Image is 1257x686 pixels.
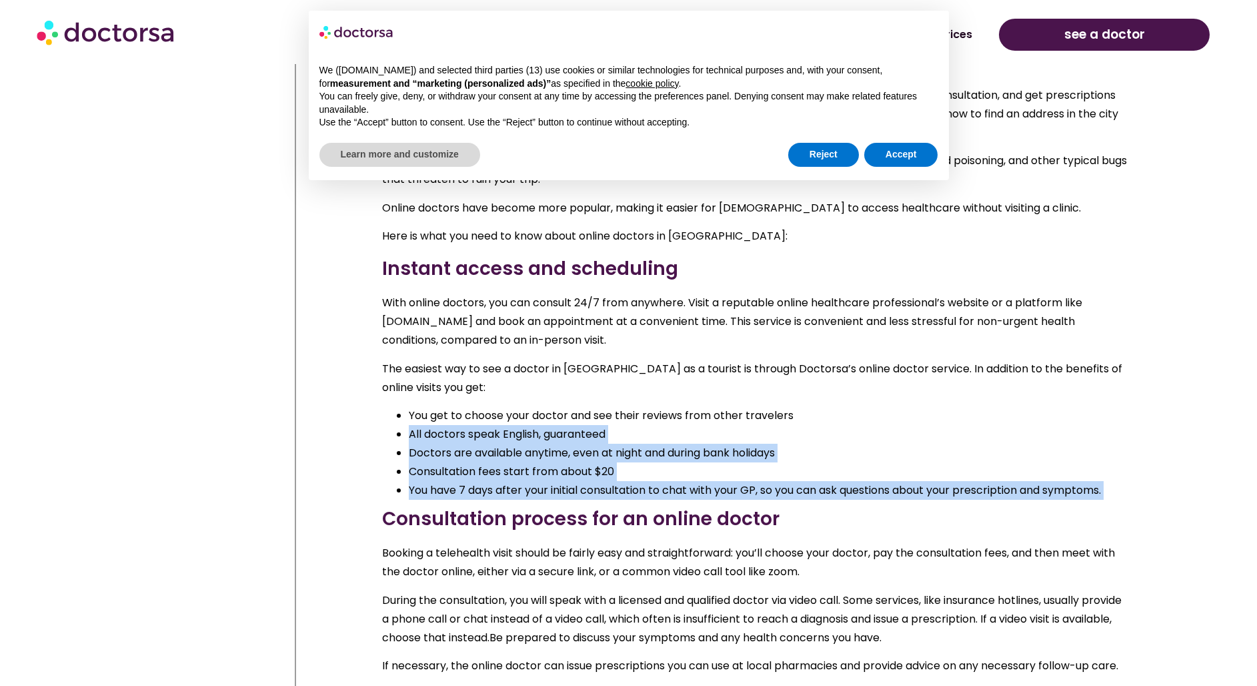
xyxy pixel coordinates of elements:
[382,360,1129,397] p: The easiest way to see a doctor in [GEOGRAPHIC_DATA] as a tourist is through Doctorsa’s online do...
[409,462,1129,481] li: Consultation fees start from about $20
[409,444,1129,462] li: Doctors are available anytime, even at night and during bank holidays
[382,255,1129,283] h3: Instant access and scheduling
[319,90,938,116] p: You can freely give, deny, or withdraw your consent at any time by accessing the preferences pane...
[625,78,678,89] a: cookie policy
[382,199,1129,218] p: Online doctors have become more popular, making it easier for [DEMOGRAPHIC_DATA] to access health...
[382,295,1082,348] span: With online doctors, you can consult 24/7 from anywhere. Visit a reputable online healthcare prof...
[489,630,882,645] span: Be prepared to discuss your symptoms and any health concerns you have.
[382,505,1129,533] h3: Consultation process for an online doctor
[382,545,1115,579] span: Booking a telehealth visit should be fairly easy and straightforward: you’ll choose your doctor, ...
[864,143,938,167] button: Accept
[1064,24,1145,45] span: see a doctor
[382,658,1118,673] span: If necessary, the online doctor can issue prescriptions you can use at local pharmacies and provi...
[330,78,551,89] strong: measurement and “marketing (personalized ads)”
[999,19,1210,51] a: see a doctor
[319,143,480,167] button: Learn more and customize
[788,143,859,167] button: Reject
[319,116,938,129] p: Use the “Accept” button to consent. Use the “Reject” button to continue without accepting.
[409,406,1129,425] li: You get to choose your doctor and see their reviews from other travelers
[319,21,394,43] img: logo
[319,64,938,90] p: We ([DOMAIN_NAME]) and selected third parties (13) use cookies or similar technologies for techni...
[409,481,1129,500] li: You have 7 days after your initial consultation to chat with your GP, so you can ask questions ab...
[382,593,1122,645] span: During the consultation, you will speak with a licensed and qualified doctor via video call. Some...
[382,227,1129,246] p: Here is what you need to know about online doctors in [GEOGRAPHIC_DATA]:
[409,425,1129,444] li: All doctors speak English, guaranteed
